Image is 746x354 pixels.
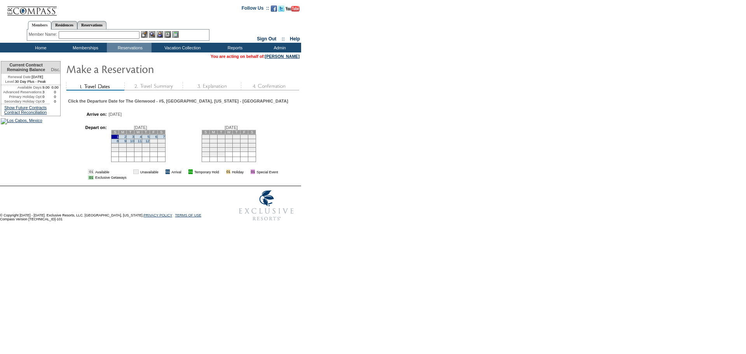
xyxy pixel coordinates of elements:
[152,43,212,52] td: Vacation Collection
[134,147,142,152] td: 25
[88,169,93,174] td: 01
[265,54,300,59] a: [PERSON_NAME]
[117,139,119,143] a: 8
[134,143,142,147] td: 18
[150,147,157,152] td: 27
[42,90,50,94] td: 3
[130,139,134,143] a: 10
[202,134,210,139] td: 1
[217,147,225,152] td: 24
[209,130,217,134] td: M
[72,112,107,117] td: Arrive on:
[143,213,172,217] a: PRIVACY POLICY
[225,143,233,147] td: 18
[107,43,152,52] td: Reservations
[5,79,15,84] span: Level:
[209,147,217,152] td: 23
[217,143,225,147] td: 17
[1,99,42,104] td: Secondary Holiday Opt:
[72,125,107,164] td: Depart on:
[127,143,134,147] td: 17
[134,130,142,134] td: W
[157,31,163,38] img: Impersonate
[257,36,276,42] a: Sign Out
[109,112,122,117] span: [DATE]
[225,125,238,130] span: [DATE]
[225,134,233,139] td: 4
[119,143,127,147] td: 16
[138,139,142,143] a: 11
[134,125,147,130] span: [DATE]
[142,143,150,147] td: 19
[141,31,148,38] img: b_edit.gif
[202,139,210,143] td: 8
[233,139,241,143] td: 12
[248,139,256,143] td: 14
[290,36,300,42] a: Help
[124,135,126,139] a: 2
[172,31,179,38] img: b_calculator.gif
[233,134,241,139] td: 5
[209,152,217,157] td: 30
[50,99,60,104] td: 0
[171,169,181,174] td: Arrival
[42,85,50,90] td: 9.00
[248,134,256,139] td: 7
[286,8,300,12] a: Subscribe to our YouTube Channel
[248,143,256,147] td: 21
[226,169,230,174] td: 01
[225,147,233,152] td: 25
[241,134,248,139] td: 6
[217,134,225,139] td: 3
[150,130,157,134] td: F
[202,147,210,152] td: 22
[142,130,150,134] td: T
[209,134,217,139] td: 2
[233,143,241,147] td: 19
[166,169,170,174] td: 01
[202,130,210,134] td: S
[42,94,50,99] td: 0
[124,82,183,91] img: step2_state1.gif
[29,31,59,38] div: Member Name:
[282,36,285,42] span: ::
[148,135,150,139] a: 5
[8,75,31,79] span: Renewal Date:
[183,170,187,174] img: i.gif
[164,31,171,38] img: Reservations
[183,82,241,91] img: step3_state1.gif
[241,147,248,152] td: 27
[256,169,278,174] td: Special Event
[233,130,241,134] td: T
[221,170,225,174] img: i.gif
[241,143,248,147] td: 20
[157,139,165,143] td: 14
[212,43,256,52] td: Reports
[248,147,256,152] td: 28
[133,169,138,174] td: 01
[88,176,93,180] td: 01
[42,99,50,104] td: 0
[68,99,288,103] div: Click the Departure Date for The Glenwood - #5, [GEOGRAPHIC_DATA], [US_STATE] - [GEOGRAPHIC_DATA]
[271,5,277,12] img: Become our fan on Facebook
[95,169,127,174] td: Available
[225,130,233,134] td: W
[202,143,210,147] td: 15
[51,67,60,72] span: Disc.
[256,43,301,52] td: Admin
[278,8,284,12] a: Follow us on Twitter
[278,5,284,12] img: Follow us on Twitter
[245,170,249,174] img: i.gif
[142,147,150,152] td: 26
[225,139,233,143] td: 11
[232,186,301,225] img: Exclusive Resorts
[194,169,219,174] td: Temporary Hold
[1,118,42,124] img: Los Cabos, Mexico
[233,147,241,152] td: 26
[209,139,217,143] td: 9
[17,43,62,52] td: Home
[1,90,42,94] td: Advanced Reservations:
[1,85,42,90] td: Available Days:
[111,134,119,139] td: 1
[77,21,106,29] a: Reservations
